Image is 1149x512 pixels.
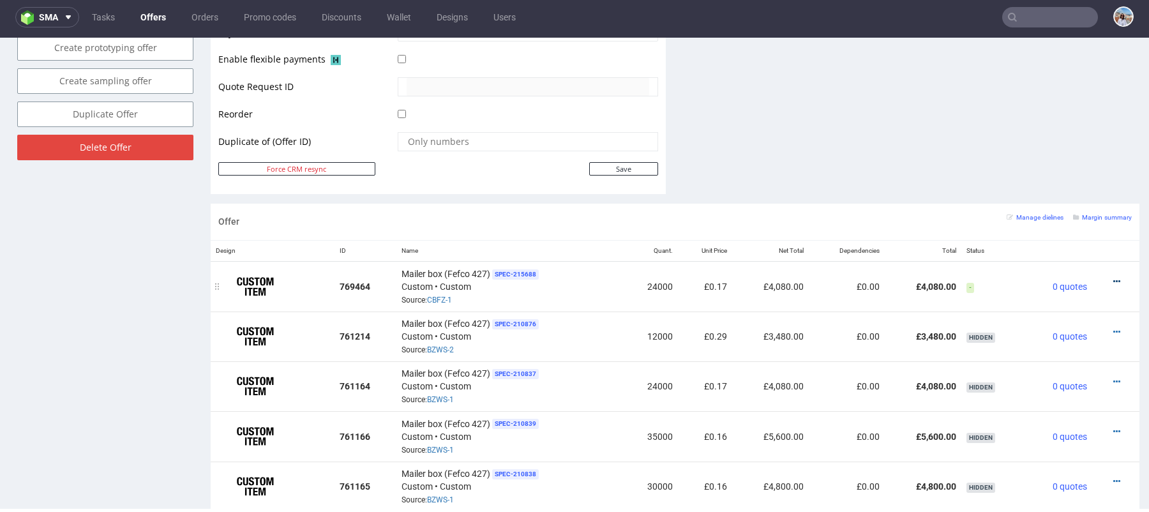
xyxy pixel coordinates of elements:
span: Mailer box (Fefco 427) [402,329,490,342]
td: £4,800.00 [732,424,809,474]
div: Custom • Custom [402,279,619,319]
td: £0.29 [678,274,732,324]
img: Hokodo [331,17,341,27]
td: £0.17 [678,324,732,373]
th: Unit Price [678,203,732,224]
img: ico-item-custom-a8f9c3db6a5631ce2f509e228e8b95abde266dc4376634de7b166047de09ff05.png [223,433,287,465]
img: ico-item-custom-a8f9c3db6a5631ce2f509e228e8b95abde266dc4376634de7b166047de09ff05.png [223,233,287,265]
td: £0.00 [809,223,885,274]
a: CBFZ-1 [427,258,452,267]
td: £0.00 [809,373,885,423]
input: Delete Offer [17,97,193,123]
td: £0.00 [809,424,885,474]
span: hidden [966,295,995,305]
td: £4,800.00 [885,424,961,474]
td: 30000 [624,424,678,474]
strong: 761166 [340,394,370,404]
span: 0 quotes [1053,394,1087,404]
a: Offers [133,7,174,27]
span: sma [39,13,58,22]
td: £0.16 [678,373,732,423]
button: Force CRM resync [218,124,375,138]
td: 24000 [624,324,678,373]
td: £4,080.00 [885,324,961,373]
span: Mailer box (Fefco 427) [402,230,490,243]
span: 0 quotes [1053,244,1087,254]
span: SPEC- 210837 [492,331,539,342]
input: Save [589,124,658,138]
span: 0 quotes [1053,444,1087,454]
a: Wallet [379,7,419,27]
span: Source: [402,358,454,366]
td: £5,600.00 [885,373,961,423]
td: £4,080.00 [732,324,809,373]
td: Enable flexible payments [218,13,394,38]
input: Only numbers [407,95,649,113]
a: Users [486,7,523,27]
td: Reorder [218,68,394,93]
a: Create sampling offer [17,31,193,56]
span: Mailer box (Fefco 427) [402,280,490,292]
td: £3,480.00 [732,274,809,324]
td: £4,080.00 [732,223,809,274]
div: Custom • Custom [402,379,619,418]
img: ico-item-custom-a8f9c3db6a5631ce2f509e228e8b95abde266dc4376634de7b166047de09ff05.png [223,333,287,365]
a: BZWS-1 [427,458,454,467]
div: Custom • Custom [402,429,619,469]
img: Marta Kozłowska [1115,8,1132,26]
div: Custom • Custom [402,329,619,368]
a: Discounts [314,7,369,27]
small: Margin summary [1073,176,1132,183]
span: hidden [966,445,995,455]
strong: 769464 [340,244,370,254]
a: BZWS-2 [427,308,454,317]
th: Net Total [732,203,809,224]
img: ico-item-custom-a8f9c3db6a5631ce2f509e228e8b95abde266dc4376634de7b166047de09ff05.png [223,383,287,415]
td: £0.16 [678,424,732,474]
img: ico-item-custom-a8f9c3db6a5631ce2f509e228e8b95abde266dc4376634de7b166047de09ff05.png [223,283,287,315]
button: sma [15,7,79,27]
span: 0 quotes [1053,343,1087,354]
strong: 761164 [340,343,370,354]
span: Source: [402,458,454,467]
td: £0.00 [809,274,885,324]
span: Source: [402,408,454,417]
th: Dependencies [809,203,885,224]
a: Designs [429,7,476,27]
strong: 761214 [340,294,370,304]
td: £0.17 [678,223,732,274]
span: SPEC- 210838 [492,432,539,442]
span: - [966,245,974,255]
a: BZWS-1 [427,358,454,366]
a: BZWS-1 [427,408,454,417]
td: 35000 [624,373,678,423]
a: Orders [184,7,226,27]
a: Duplicate Offer [17,64,193,89]
a: Promo codes [236,7,304,27]
th: ID [334,203,396,224]
small: Manage dielines [1007,176,1063,183]
td: £5,600.00 [732,373,809,423]
th: Status [961,203,1025,224]
span: SPEC- 210876 [492,282,539,292]
td: Duplicate of (Offer ID) [218,93,394,123]
span: SPEC- 215688 [492,232,539,242]
span: Offer [218,179,239,189]
td: 24000 [624,223,678,274]
td: £3,480.00 [885,274,961,324]
span: Source: [402,258,452,267]
span: Mailer box (Fefco 427) [402,430,490,442]
span: hidden [966,395,995,405]
a: Tasks [84,7,123,27]
img: logo [21,10,39,25]
span: SPEC- 210839 [492,381,539,391]
th: Name [396,203,624,224]
div: Custom • Custom [402,229,619,269]
td: £0.00 [809,324,885,373]
th: Design [211,203,334,224]
th: Quant. [624,203,678,224]
td: £4,080.00 [885,223,961,274]
td: Quote Request ID [218,38,394,68]
strong: 761165 [340,444,370,454]
span: 0 quotes [1053,294,1087,304]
